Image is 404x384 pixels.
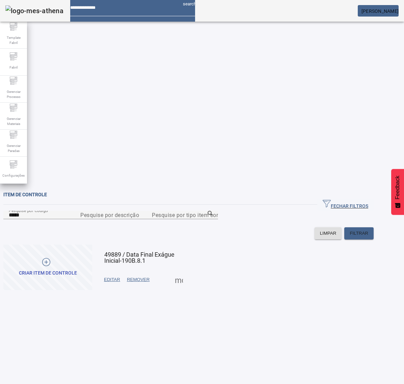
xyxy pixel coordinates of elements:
mat-label: Pesquise por descrição [80,212,139,218]
span: Gerenciar Materiais [3,114,24,128]
mat-label: Pesquise por Código [9,208,48,213]
span: Feedback [395,176,401,199]
span: EDITAR [104,276,120,283]
span: REMOVER [127,276,150,283]
span: Fabril [7,63,20,72]
span: Gerenciar Paradas [3,141,24,155]
button: FILTRAR [344,227,374,239]
span: Item de controle [3,192,47,197]
button: REMOVER [124,274,153,286]
button: Mais [173,274,185,286]
span: FILTRAR [350,230,368,237]
div: Criar item de controle [19,270,77,277]
span: [PERSON_NAME] [361,8,399,14]
span: Template Fabril [3,33,24,47]
button: FECHAR FILTROS [317,199,374,211]
span: LIMPAR [320,230,336,237]
img: logo-mes-athena [5,5,63,16]
mat-label: Pesquise por tipo item controle [152,212,231,218]
button: LIMPAR [315,227,342,239]
button: EDITAR [101,274,124,286]
span: Gerenciar Processo [3,87,24,101]
span: 49889 / Data Final Exágue Inicial-190B.8.1 [104,251,174,264]
button: Criar item de controle [3,245,92,290]
span: Configurações [0,171,27,180]
input: Number [152,211,213,219]
span: FECHAR FILTROS [323,200,368,210]
button: Feedback - Mostrar pesquisa [391,169,404,215]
